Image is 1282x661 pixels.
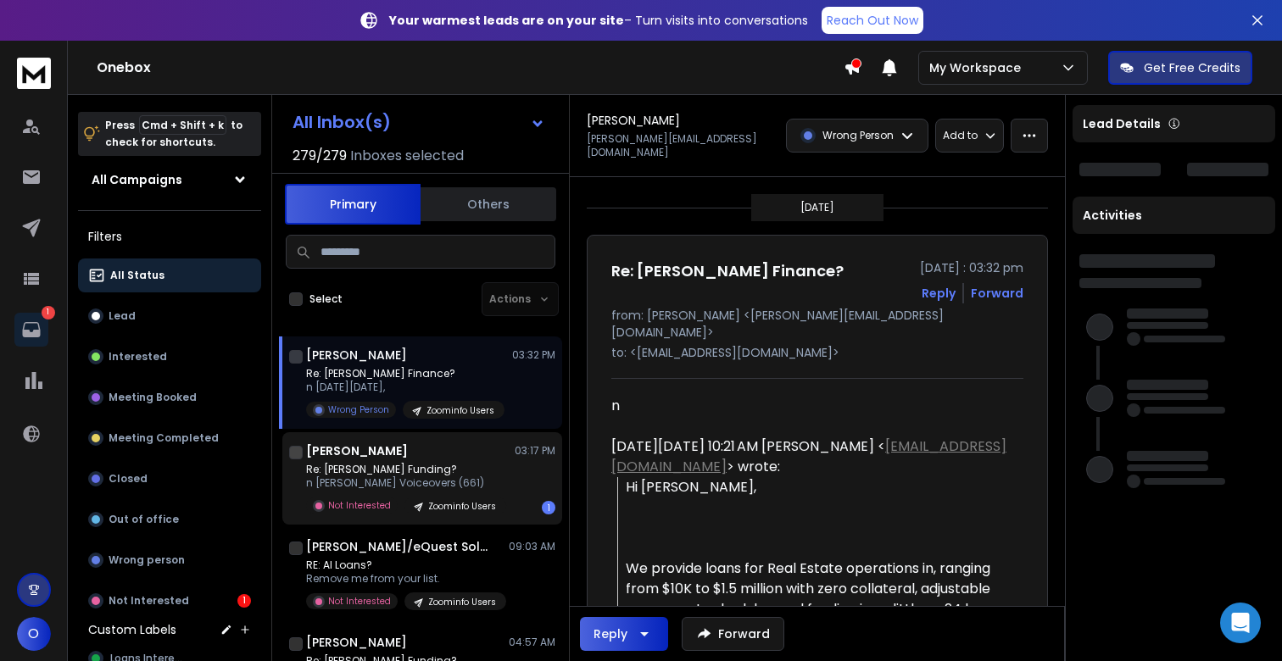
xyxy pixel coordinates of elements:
[580,617,668,651] button: Reply
[109,594,189,608] p: Not Interested
[237,594,251,608] div: 1
[78,225,261,248] h3: Filters
[78,299,261,333] button: Lead
[78,258,261,292] button: All Status
[92,171,182,188] h1: All Campaigns
[509,636,555,649] p: 04:57 AM
[110,269,164,282] p: All Status
[1144,59,1240,76] p: Get Free Credits
[14,313,48,347] a: 1
[306,463,506,476] p: Re: [PERSON_NAME] Funding?
[587,132,776,159] p: [PERSON_NAME][EMAIL_ADDRESS][DOMAIN_NAME]
[78,380,261,414] button: Meeting Booked
[594,625,627,642] div: Reply
[922,285,956,302] button: Reply
[587,112,680,129] h1: [PERSON_NAME]
[109,431,219,445] p: Meeting Completed
[78,462,261,496] button: Closed
[389,12,808,29] p: – Turn visits into conversations
[309,292,343,306] label: Select
[88,621,176,638] h3: Custom Labels
[306,634,407,651] h1: [PERSON_NAME]
[328,499,391,512] p: Not Interested
[306,476,506,490] p: n [PERSON_NAME] Voiceovers (661)
[78,543,261,577] button: Wrong person
[611,396,1010,416] div: n
[426,404,494,417] p: Zoominfo Users
[428,596,496,608] p: Zoominfo Users
[389,12,624,29] strong: Your warmest leads are on your site
[306,558,506,572] p: RE: Al Loans?
[139,115,226,135] span: Cmd + Shift + k
[822,129,894,142] p: Wrong Person
[109,513,179,526] p: Out of office
[293,146,347,166] span: 279 / 279
[78,340,261,374] button: Interested
[306,572,506,586] p: Remove me from your list.
[328,403,389,416] p: Wrong Person
[17,617,51,651] button: O
[827,12,918,29] p: Reach Out Now
[328,595,391,608] p: Not Interested
[105,117,242,151] p: Press to check for shortcuts.
[611,307,1023,341] p: from: [PERSON_NAME] <[PERSON_NAME][EMAIL_ADDRESS][DOMAIN_NAME]>
[285,184,421,225] button: Primary
[611,436,1010,477] div: [DATE][DATE] 10:21 AM [PERSON_NAME] < > wrote:
[509,540,555,553] p: 09:03 AM
[78,421,261,455] button: Meeting Completed
[306,367,504,380] p: Re: [PERSON_NAME] Finance?
[800,201,834,214] p: [DATE]
[279,105,559,139] button: All Inbox(s)
[1073,197,1275,234] div: Activities
[512,348,555,362] p: 03:32 PM
[1083,115,1161,132] p: Lead Details
[109,391,197,404] p: Meeting Booked
[943,129,978,142] p: Add to
[682,617,784,651] button: Forward
[421,186,556,223] button: Others
[42,306,55,319] p: 1
[428,500,496,513] p: Zoominfo Users
[920,259,1023,276] p: [DATE] : 03:32 pm
[109,472,148,486] p: Closed
[611,259,844,283] h1: Re: [PERSON_NAME] Finance?
[1108,51,1252,85] button: Get Free Credits
[1220,603,1261,643] div: Open Intercom Messenger
[17,58,51,89] img: logo
[929,59,1028,76] p: My Workspace
[97,58,844,78] h1: Onebox
[78,584,261,618] button: Not Interested1
[822,7,923,34] a: Reach Out Now
[542,501,555,514] div: 1
[350,146,464,166] h3: Inboxes selected
[109,309,136,323] p: Lead
[306,380,504,394] p: n [DATE][DATE],
[515,444,555,458] p: 03:17 PM
[293,114,391,131] h1: All Inbox(s)
[611,436,1006,476] a: [EMAIL_ADDRESS][DOMAIN_NAME]
[611,344,1023,361] p: to: <[EMAIL_ADDRESS][DOMAIN_NAME]>
[109,350,167,364] p: Interested
[306,347,407,364] h1: [PERSON_NAME]
[109,553,185,567] p: Wrong person
[306,442,408,459] h1: [PERSON_NAME]
[971,285,1023,302] div: Forward
[306,538,493,555] h1: [PERSON_NAME]/eQuest Solutions
[78,503,261,536] button: Out of office
[78,163,261,197] button: All Campaigns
